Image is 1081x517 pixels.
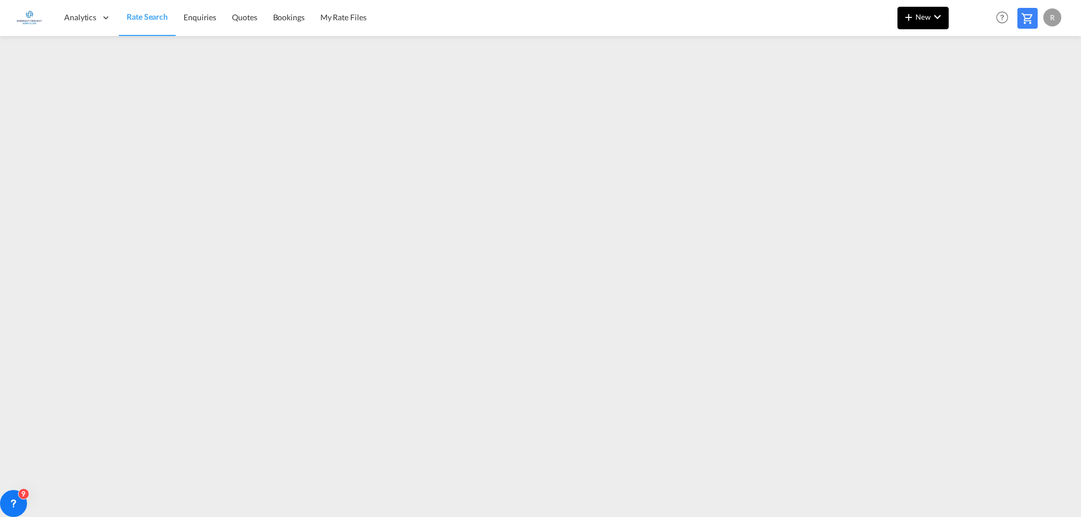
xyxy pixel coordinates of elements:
md-icon: icon-chevron-down [931,10,944,24]
img: e1326340b7c511ef854e8d6a806141ad.jpg [17,5,42,30]
span: Enquiries [184,12,216,22]
span: Help [993,8,1012,27]
button: icon-plus 400-fgNewicon-chevron-down [897,7,949,29]
span: New [902,12,944,21]
span: Rate Search [127,12,168,21]
span: Bookings [273,12,305,22]
span: Analytics [64,12,96,23]
span: My Rate Files [320,12,367,22]
div: R [1043,8,1061,26]
md-icon: icon-plus 400-fg [902,10,915,24]
span: Quotes [232,12,257,22]
div: Help [993,8,1017,28]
